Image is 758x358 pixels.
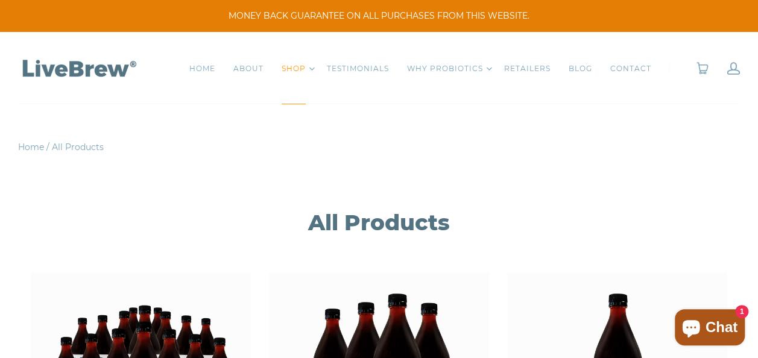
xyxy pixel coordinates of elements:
a: BLOG [569,63,592,75]
span: / [46,142,49,152]
h1: All Products [31,209,727,236]
span: MONEY BACK GUARANTEE ON ALL PURCHASES FROM THIS WEBSITE. [18,10,740,22]
a: ABOUT [233,63,264,75]
img: LiveBrew [18,57,139,78]
inbox-online-store-chat: Shopify online store chat [671,309,748,348]
span: All Products [52,142,104,152]
a: CONTACT [610,63,651,75]
a: HOME [189,63,215,75]
a: WHY PROBIOTICS [407,63,483,75]
a: RETAILERS [504,63,551,75]
a: SHOP [282,63,306,75]
a: Home [18,142,44,152]
a: TESTIMONIALS [327,63,389,75]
